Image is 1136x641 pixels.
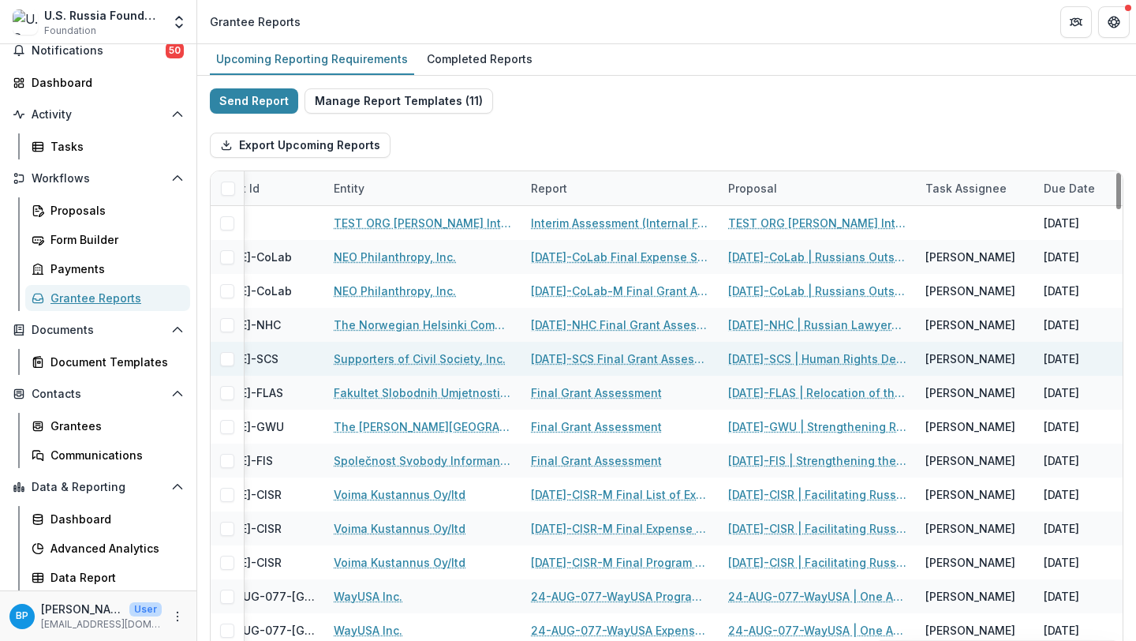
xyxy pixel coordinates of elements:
span: Activity [32,108,165,122]
div: Proposals [50,202,177,219]
button: Notifications50 [6,38,190,63]
a: [DATE]-SCS Final Grant Assessment [531,350,709,367]
div: [PERSON_NAME] [925,452,1015,469]
a: Final Grant Assessment [531,452,662,469]
a: Grantees [25,413,190,439]
div: [PERSON_NAME] [925,249,1015,265]
button: Partners [1060,6,1092,38]
a: The [PERSON_NAME][GEOGRAPHIC_DATA][US_STATE] [334,418,512,435]
a: Interim Assessment (Internal Form) [531,215,709,231]
button: Manage Report Templates (11) [305,88,493,114]
a: [DATE]-CoLab | Russians Outside of [GEOGRAPHIC_DATA]: Resourcing Human Rights in [GEOGRAPHIC_DATA... [728,249,906,265]
a: 24-AUG-077-WayUSA | One Academic Year US High School Program for [DEMOGRAPHIC_DATA] Students [728,622,906,639]
button: Open Activity [6,102,190,127]
a: Společnost Svobody Informance, z.s. [334,452,512,469]
div: Upcoming Reporting Requirements [210,47,414,70]
button: Export Upcoming Reports [210,133,390,158]
div: Due Date [1034,180,1104,197]
div: [PERSON_NAME] [925,486,1015,503]
span: Foundation [44,24,96,38]
a: TEST ORG [PERSON_NAME] International [334,215,512,231]
div: [PERSON_NAME] [925,554,1015,571]
div: Task Assignee [916,180,1016,197]
span: Notifications [32,44,166,58]
button: Get Help [1098,6,1130,38]
button: More [168,607,187,626]
div: Grant Id [206,171,324,205]
div: Grantee Reports [210,13,301,30]
a: [DATE]-CoLab | Russians Outside of [GEOGRAPHIC_DATA]: Resourcing Human Rights in [GEOGRAPHIC_DATA... [728,283,906,299]
div: [DATE]-CoLab [215,283,292,299]
a: TEST ORG [PERSON_NAME] International - 2025 - Grant Proposal Application [728,215,906,231]
a: WayUSA Inc. [334,588,402,605]
span: Documents [32,324,165,337]
div: Task Assignee [916,171,1034,205]
a: Grantee Reports [25,285,190,311]
a: [DATE]-CISR-M Final Expense Summary [531,520,709,537]
button: Open Documents [6,317,190,343]
a: [DATE]-CoLab Final Expense Summary [531,249,709,265]
p: [PERSON_NAME] [41,601,123,617]
a: NEO Philanthropy, Inc. [334,283,456,299]
p: [EMAIL_ADDRESS][DOMAIN_NAME] [41,617,162,632]
div: [DATE]-CISR [215,520,282,537]
a: Fakultet Slobodnih Umjetnosti i Nauka (FLAS) [334,384,512,401]
a: Upcoming Reporting Requirements [210,44,414,75]
div: Payments [50,261,177,277]
div: Completed Reports [420,47,539,70]
a: 24-AUG-077-WayUSA | One Academic Year US High School Program for [DEMOGRAPHIC_DATA] Students [728,588,906,605]
a: [DATE]-GWU | Strengthening Russian Society and Expertise In and Out [728,418,906,435]
a: Communications [25,442,190,468]
div: [PERSON_NAME] [925,283,1015,299]
a: Voima Kustannus Oy/ltd [334,554,465,571]
div: 24-AUG-077-[GEOGRAPHIC_DATA] [215,622,315,639]
span: 50 [166,43,184,58]
div: Grantee Reports [50,290,177,306]
div: 24-AUG-077-[GEOGRAPHIC_DATA] [215,588,315,605]
div: [DATE]-SCS [215,350,278,367]
div: [DATE]-CISR [215,486,282,503]
div: Communications [50,447,177,463]
a: Voima Kustannus Oy/ltd [334,486,465,503]
p: User [129,602,162,617]
a: NEO Philanthropy, Inc. [334,249,456,265]
a: Supporters of Civil Society, Inc. [334,350,506,367]
div: Entity [324,180,374,197]
a: [DATE]-FLAS | Relocation of the faculties and students of the Moscow School of Social and Economi... [728,384,906,401]
div: Tasks [50,138,177,155]
a: Proposals [25,197,190,223]
a: Final Grant Assessment [531,418,662,435]
span: Contacts [32,388,165,401]
div: Proposal [719,180,787,197]
a: WayUSA Inc. [334,622,402,639]
div: [PERSON_NAME] [925,384,1015,401]
button: Send Report [210,88,298,114]
div: Dashboard [32,74,177,91]
a: 24-AUG-077-WayUSA Expense Summary #2 [531,622,709,639]
div: Form Builder [50,231,177,248]
div: [DATE]-CISR [215,554,282,571]
div: [DATE]-NHC [215,317,281,333]
div: Proposal [719,171,916,205]
a: [DATE]-FIS | Strengthening the Independence of the Bar [DATE]-FIS [728,452,906,469]
a: Dashboard [25,506,190,532]
a: 24-AUG-077-WayUSA Program Report #2 [531,588,709,605]
a: Payments [25,256,190,282]
button: Open Data & Reporting [6,474,190,500]
div: [PERSON_NAME] [925,317,1015,333]
a: Document Templates [25,349,190,375]
div: [DATE]-GWU [215,418,284,435]
div: [PERSON_NAME] [925,350,1015,367]
div: Advanced Analytics [50,540,177,557]
a: [DATE]-CoLab-M Final Grant Assessment [531,283,709,299]
a: [DATE]-CISR-M Final Program Report [531,554,709,571]
a: [DATE]-CISR | Facilitating Russian Independent Social Science: Ensuring the Future of Academic Jo... [728,554,906,571]
div: [PERSON_NAME] [925,520,1015,537]
a: [DATE]-NHC Final Grant Assessment [531,317,709,333]
div: Entity [324,171,521,205]
button: Open entity switcher [168,6,190,38]
a: Form Builder [25,227,190,253]
div: Grantees [50,418,177,434]
a: Advanced Analytics [25,535,190,561]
